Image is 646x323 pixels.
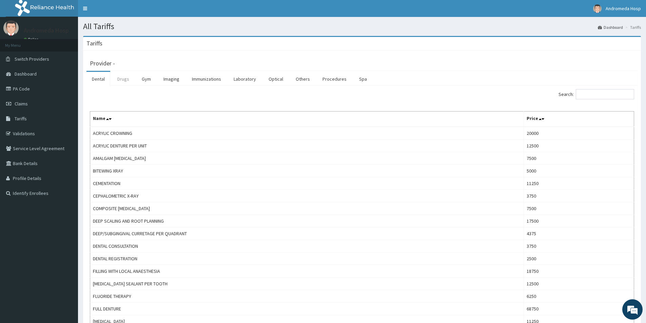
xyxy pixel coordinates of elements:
[263,72,289,86] a: Optical
[90,278,524,290] td: [MEDICAL_DATA] SEALANT PER TOOTH
[524,290,634,303] td: 6250
[90,215,524,227] td: DEEP SCALING AND ROOT PLANNING
[598,24,623,30] a: Dashboard
[90,202,524,215] td: COMPOSITE [MEDICAL_DATA]
[317,72,352,86] a: Procedures
[576,89,634,99] input: Search:
[90,240,524,253] td: DENTAL CONSULTATION
[15,56,49,62] span: Switch Providers
[15,71,37,77] span: Dashboard
[524,112,634,127] th: Price
[90,227,524,240] td: DEEP/SUBGINGIVAL CURRETAGE PER QUADRANT
[3,20,19,36] img: User Image
[158,72,185,86] a: Imaging
[90,140,524,152] td: ACRYLIC DENTURE PER UNIT
[86,72,110,86] a: Dental
[524,165,634,177] td: 5000
[86,40,102,46] h3: Tariffs
[15,116,27,122] span: Tariffs
[524,265,634,278] td: 18750
[90,253,524,265] td: DENTAL REGISTRATION
[624,24,641,30] li: Tariffs
[15,101,28,107] span: Claims
[90,127,524,140] td: ACRYLIC CROWNING
[524,240,634,253] td: 3750
[524,127,634,140] td: 20000
[24,27,69,34] p: Andromeda Hosp
[90,60,115,66] h3: Provider -
[90,112,524,127] th: Name
[606,5,641,12] span: Andromeda Hosp
[524,140,634,152] td: 12500
[524,227,634,240] td: 4375
[90,152,524,165] td: AMALGAM [MEDICAL_DATA]
[136,72,156,86] a: Gym
[524,215,634,227] td: 17500
[24,37,40,42] a: Online
[524,253,634,265] td: 2500
[524,202,634,215] td: 7500
[524,152,634,165] td: 7500
[90,290,524,303] td: FLUORIDE THERAPY
[524,190,634,202] td: 3750
[354,72,372,86] a: Spa
[90,190,524,202] td: CEPHALOMETRIC X-RAY
[83,22,641,31] h1: All Tariffs
[524,278,634,290] td: 12500
[593,4,602,13] img: User Image
[228,72,261,86] a: Laboratory
[90,165,524,177] td: BITEWING XRAY
[524,177,634,190] td: 11250
[112,72,135,86] a: Drugs
[90,177,524,190] td: CEMENTATION
[90,303,524,315] td: FULL DENTURE
[90,265,524,278] td: FILLING WITH LOCAL ANAESTHESIA
[524,303,634,315] td: 68750
[559,89,634,99] label: Search:
[187,72,227,86] a: Immunizations
[290,72,315,86] a: Others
